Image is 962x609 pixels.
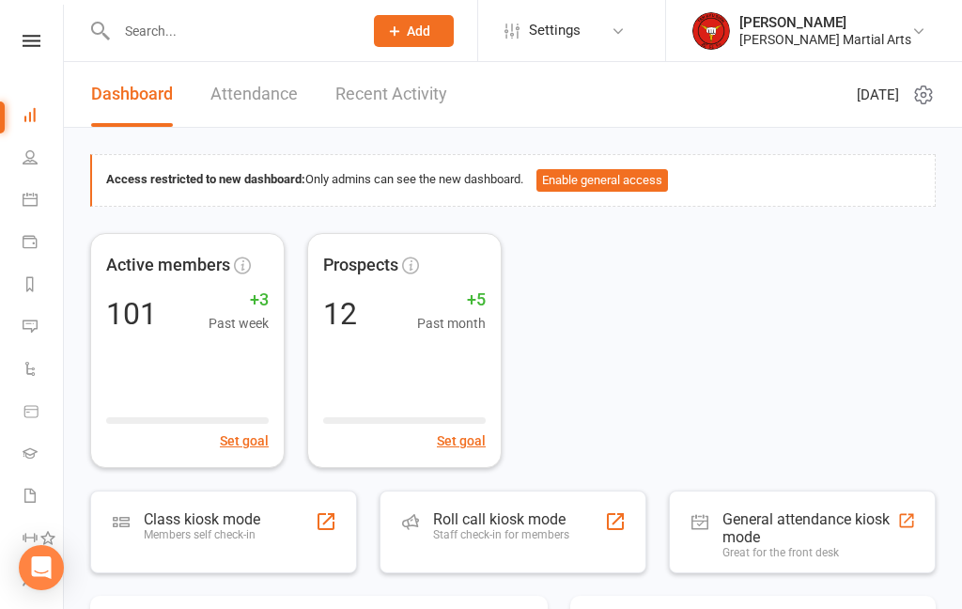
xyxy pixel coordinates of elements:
[91,62,173,127] a: Dashboard
[209,287,269,314] span: +3
[739,14,911,31] div: [PERSON_NAME]
[23,223,65,265] a: Payments
[106,172,305,186] strong: Access restricted to new dashboard:
[374,15,454,47] button: Add
[529,9,581,52] span: Settings
[23,138,65,180] a: People
[23,180,65,223] a: Calendar
[692,12,730,50] img: thumb_image1671745367.png
[335,62,447,127] a: Recent Activity
[722,546,897,559] div: Great for the front desk
[144,528,260,541] div: Members self check-in
[106,299,157,329] div: 101
[23,96,65,138] a: Dashboard
[407,23,430,39] span: Add
[19,545,64,590] div: Open Intercom Messenger
[722,510,897,546] div: General attendance kiosk mode
[536,169,668,192] button: Enable general access
[210,62,298,127] a: Attendance
[437,430,486,451] button: Set goal
[220,430,269,451] button: Set goal
[433,510,569,528] div: Roll call kiosk mode
[323,299,357,329] div: 12
[209,313,269,334] span: Past week
[23,392,65,434] a: Product Sales
[739,31,911,48] div: [PERSON_NAME] Martial Arts
[433,528,569,541] div: Staff check-in for members
[417,313,486,334] span: Past month
[417,287,486,314] span: +5
[23,265,65,307] a: Reports
[857,84,899,106] span: [DATE]
[106,252,230,279] span: Active members
[111,18,349,44] input: Search...
[323,252,398,279] span: Prospects
[106,169,921,192] div: Only admins can see the new dashboard.
[144,510,260,528] div: Class kiosk mode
